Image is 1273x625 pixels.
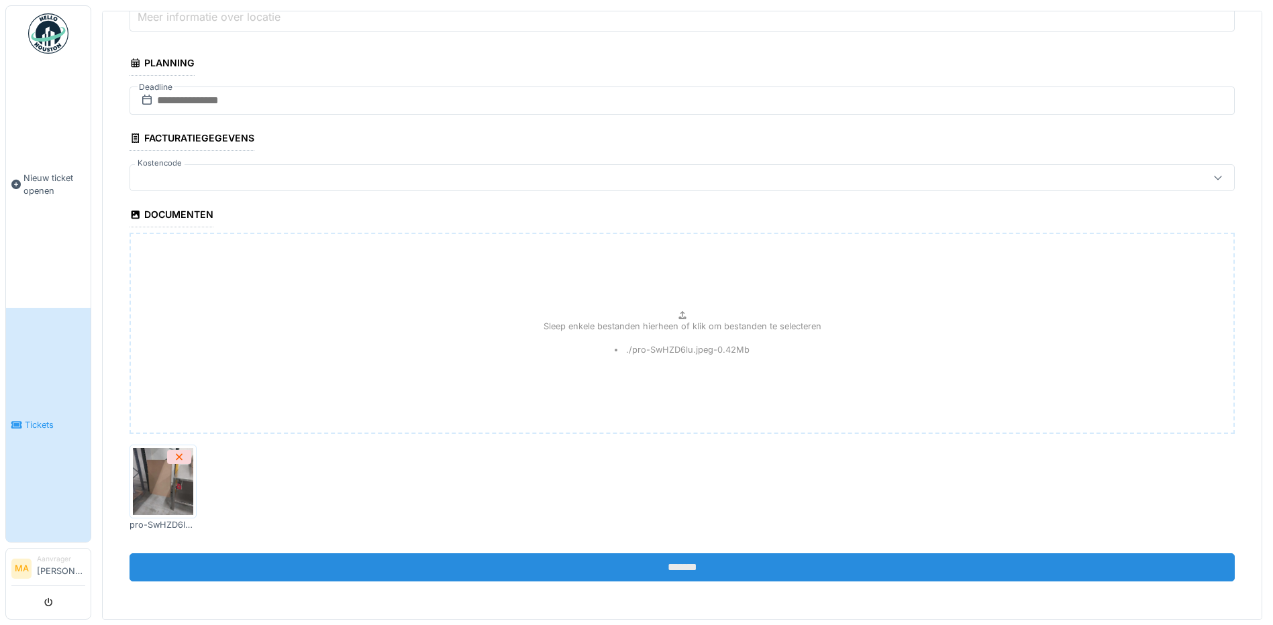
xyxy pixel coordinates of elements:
[11,559,32,579] li: MA
[615,343,750,356] li: ./pro-SwHZD6lu.jpeg - 0.42 Mb
[130,518,197,531] div: pro-SwHZD6lu.jpeg
[28,13,68,54] img: Badge_color-CXgf-gQk.svg
[135,9,283,25] label: Meer informatie over locatie
[37,554,85,583] li: [PERSON_NAME]
[23,172,85,197] span: Nieuw ticket openen
[130,128,254,151] div: Facturatiegegevens
[130,205,213,227] div: Documenten
[138,80,174,95] label: Deadline
[6,61,91,308] a: Nieuw ticket openen
[133,448,193,515] img: 9jgv4186mx3br99hlm39vmjzidr9
[544,320,821,333] p: Sleep enkele bestanden hierheen of klik om bestanden te selecteren
[6,308,91,542] a: Tickets
[11,554,85,586] a: MA Aanvrager[PERSON_NAME]
[25,418,85,431] span: Tickets
[135,158,185,169] label: Kostencode
[130,53,195,76] div: Planning
[37,554,85,564] div: Aanvrager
